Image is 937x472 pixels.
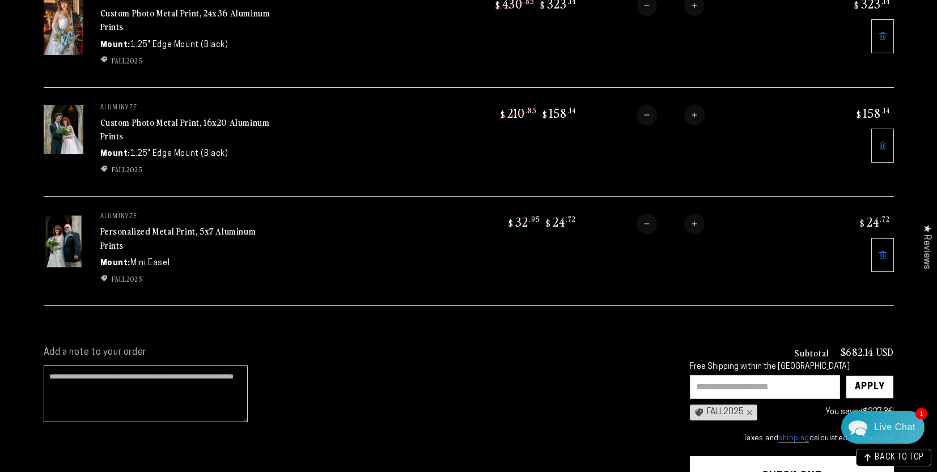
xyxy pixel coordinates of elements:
[857,109,862,120] span: $
[100,148,131,160] dt: Mount:
[841,347,894,357] p: $682.14 USD
[690,363,894,372] div: Free Shipping within the [GEOGRAPHIC_DATA]
[100,116,270,143] a: Custom Photo Metal Print, 16x20 Aluminum Prints
[863,408,892,416] span: $227.36
[75,342,166,360] a: Leave A Message
[100,164,270,175] ul: Discount
[690,405,757,420] div: FALL2025
[546,218,551,229] span: $
[100,6,270,33] a: Custom Photo Metal Print, 24x36 Aluminum Prints
[874,411,915,444] div: Contact Us Directly
[794,348,829,357] h3: Subtotal
[199,116,220,125] div: [DATE]
[744,408,753,417] div: ×
[130,39,228,51] dd: 1.25" Edge Mount (Black)
[778,435,809,443] a: shipping
[44,105,83,155] img: 16"x20" Rectangle White Glossy Aluminyzed Photo
[100,105,270,112] p: aluminyze
[763,405,894,419] div: You saved !
[37,127,220,138] p: Hi [PERSON_NAME],There should be a promo code on the website
[501,109,506,120] span: $
[44,347,667,359] label: Add a note to your order
[529,214,540,224] sup: .95
[875,454,924,462] span: BACK TO TOP
[566,214,576,224] sup: .72
[690,433,894,444] small: Taxes and calculated at checkout
[106,17,135,46] img: Marie J
[855,376,885,398] div: Apply
[657,214,684,234] input: Quantity for Personalized Metal Print, 5x7 Aluminum Prints
[52,115,199,126] div: [PERSON_NAME]
[130,17,159,46] img: Helga
[100,274,270,284] ul: Discount
[544,214,576,229] bdi: 24
[44,214,83,269] img: 5"x7" Rectangle White Glossy Aluminyzed Photo
[85,57,155,65] span: Away until [DATE]
[100,56,270,66] ul: Discount
[100,56,270,66] li: FALL2025
[915,215,937,278] div: Click to open Judge.me floating reviews tab
[871,238,894,272] a: Remove 5"x7" Rectangle White Glossy Aluminyzed Photo
[130,148,228,160] dd: 1.25" Edge Mount (Black)
[87,325,154,331] span: We run on
[525,105,537,115] sup: .85
[507,214,540,229] bdi: 32
[37,114,49,126] img: d43a2b16f90f7195f4c1ce3167853375
[100,214,270,220] p: aluminyze
[100,39,131,51] dt: Mount:
[82,17,112,46] img: John
[871,129,894,163] a: Remove 16"x20" Rectangle White Glossy Aluminyzed Photo
[881,105,890,115] sup: .14
[841,411,925,444] div: Chat widget toggle
[121,323,153,331] span: Re:amaze
[508,218,514,229] span: $
[100,257,131,269] dt: Mount:
[855,105,890,121] bdi: 158
[880,214,890,224] sup: .72
[100,224,256,252] a: Personalized Metal Print, 5x7 Aluminum Prints
[52,152,200,163] div: Aluminyze
[542,109,548,120] span: $
[499,105,537,121] bdi: 210
[200,152,220,161] div: [DATE]
[23,94,217,105] div: Recent Conversations
[567,105,576,115] sup: .14
[100,164,270,175] li: FALL2025
[858,214,890,229] bdi: 24
[915,408,927,419] span: 1
[100,274,270,284] li: FALL2025
[860,218,865,229] span: $
[130,257,169,269] dd: Mini Easel
[37,164,220,175] p: I will be out of the office [DATE] and [DATE]. Returning [DATE]. I will reply to your emai...
[541,105,576,121] bdi: 158
[871,19,894,53] a: Remove 24"x36" Rectangle White Glossy Aluminyzed Photo
[657,105,684,125] input: Quantity for Custom Photo Metal Print, 16x20 Aluminum Prints
[37,151,49,163] img: fe7c5f5795f3528712409a81df4fa8be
